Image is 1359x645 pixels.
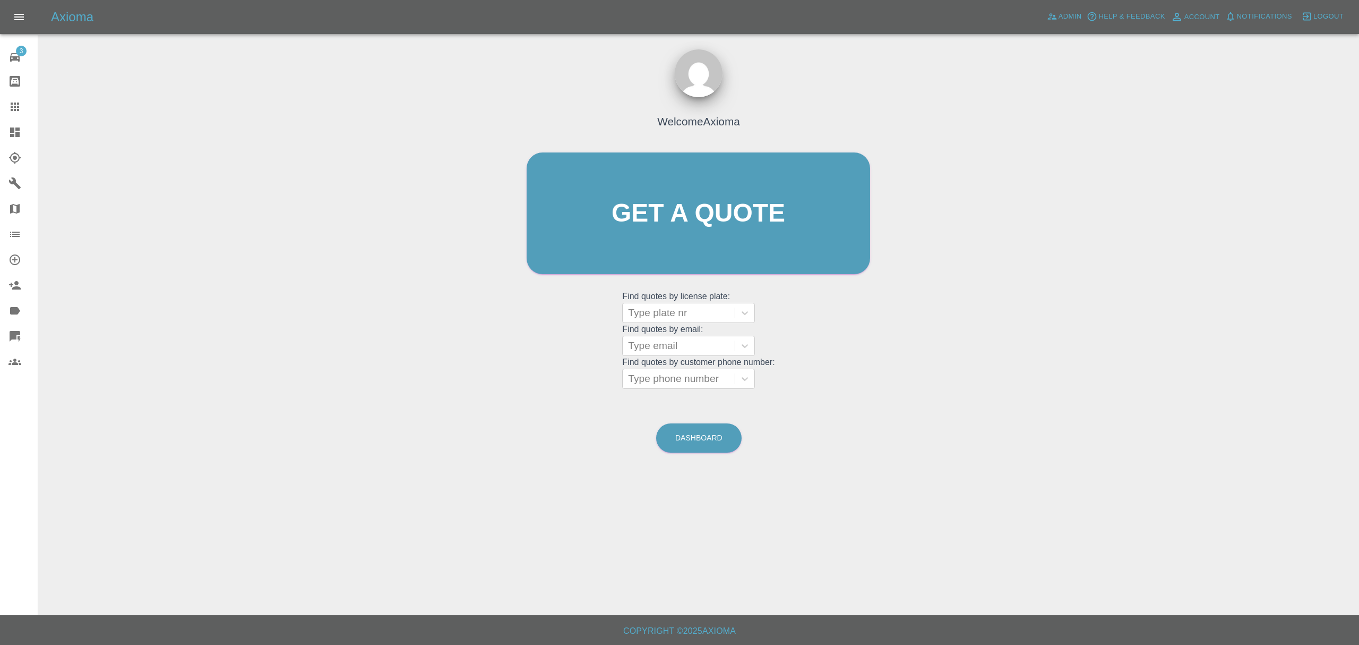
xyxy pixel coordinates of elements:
span: Notifications [1237,11,1292,23]
a: Dashboard [656,423,742,453]
span: Help & Feedback [1098,11,1165,23]
img: ... [675,49,722,97]
grid: Find quotes by customer phone number: [622,358,775,389]
span: Account [1184,11,1220,23]
span: Logout [1313,11,1344,23]
button: Logout [1299,9,1346,25]
a: Admin [1044,9,1085,25]
grid: Find quotes by email: [622,325,775,356]
grid: Find quotes by license plate: [622,292,775,323]
h4: Welcome Axioma [657,113,740,130]
span: 3 [16,46,27,56]
button: Notifications [1223,9,1295,25]
a: Account [1168,9,1223,26]
button: Help & Feedback [1084,9,1167,25]
a: Get a quote [527,152,870,274]
button: Open drawer [6,4,32,30]
span: Admin [1059,11,1082,23]
h6: Copyright © 2025 Axioma [8,624,1351,639]
h5: Axioma [51,9,93,26]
